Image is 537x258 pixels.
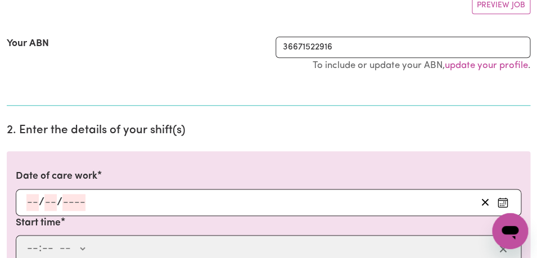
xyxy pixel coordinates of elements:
[16,169,97,184] label: Date of care work
[16,216,61,230] label: Start time
[26,240,39,257] input: --
[313,61,530,70] small: To include or update your ABN, .
[494,194,512,211] button: Enter the date of care work
[62,194,85,211] input: ----
[445,61,528,70] a: update your profile
[42,240,54,257] input: --
[39,196,44,209] span: /
[44,194,57,211] input: --
[476,194,494,211] button: Clear date
[57,196,62,209] span: /
[26,194,39,211] input: --
[492,213,528,249] iframe: Button to launch messaging window
[7,124,530,138] h2: 2. Enter the details of your shift(s)
[7,37,49,51] label: Your ABN
[39,242,42,255] span: :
